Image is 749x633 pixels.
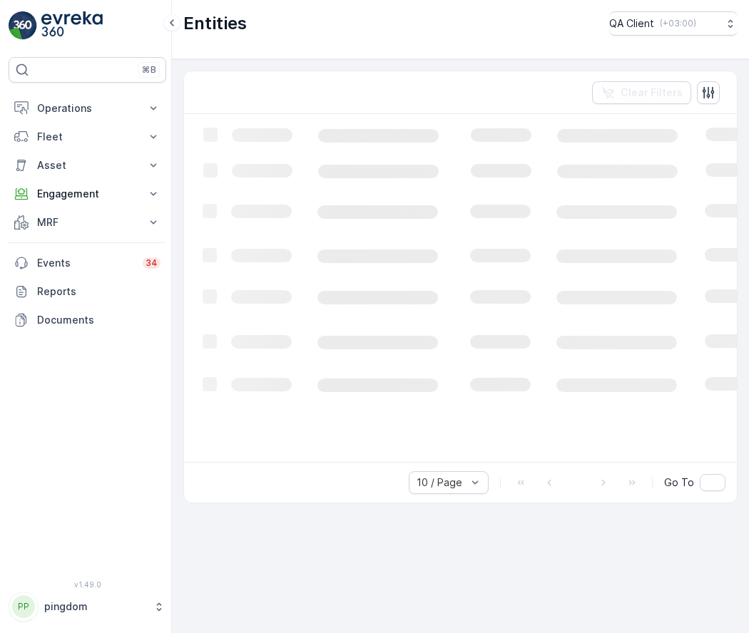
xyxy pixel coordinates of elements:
button: PPpingdom [9,592,166,622]
p: Entities [183,12,247,35]
a: Reports [9,277,166,306]
p: ( +03:00 ) [660,18,696,29]
p: ⌘B [142,64,156,76]
img: logo [9,11,37,40]
p: MRF [37,215,138,230]
button: Asset [9,151,166,180]
p: Clear Filters [621,86,683,100]
button: Fleet [9,123,166,151]
span: Go To [664,475,694,490]
div: PP [12,595,35,618]
p: Fleet [37,130,138,144]
p: Operations [37,101,138,115]
img: logo_light-DOdMpM7g.png [41,11,103,40]
p: Reports [37,284,160,299]
button: Operations [9,94,166,123]
button: Engagement [9,180,166,208]
button: Clear Filters [592,81,691,104]
button: MRF [9,208,166,237]
a: Documents [9,306,166,334]
p: Engagement [37,187,138,201]
p: Asset [37,158,138,173]
p: Documents [37,313,160,327]
button: QA Client(+03:00) [609,11,738,36]
p: 34 [146,257,158,269]
p: pingdom [44,599,146,614]
span: v 1.49.0 [9,580,166,589]
a: Events34 [9,249,166,277]
p: QA Client [609,16,654,31]
p: Events [37,256,134,270]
